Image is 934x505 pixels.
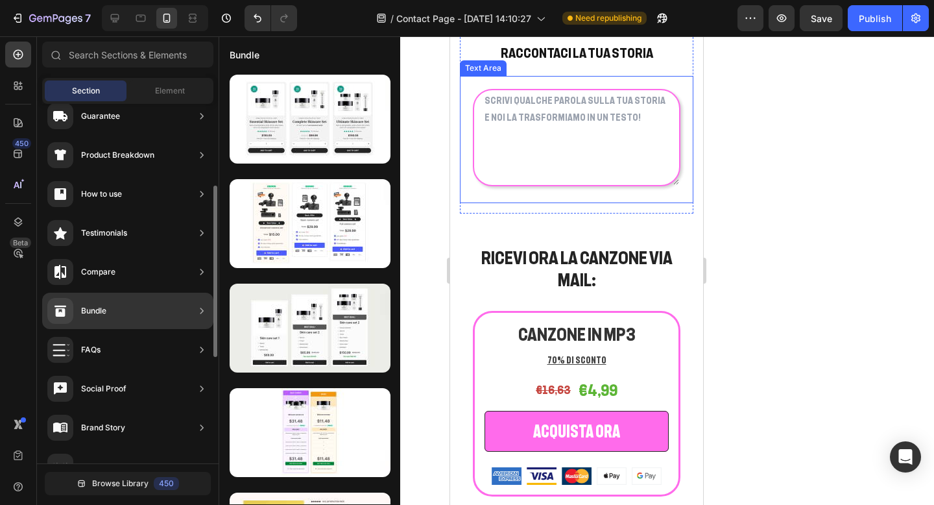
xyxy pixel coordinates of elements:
button: Save [800,5,843,31]
input: Search Sections & Elements [42,42,213,68]
button: Browse Library450 [45,472,211,495]
div: Undo/Redo [245,5,297,31]
div: FAQs [81,343,101,356]
p: 7 [85,10,91,26]
span: Element [155,85,185,97]
div: Social Proof [81,382,126,395]
span: Save [811,13,832,24]
div: Brand Story [81,421,125,434]
div: 450 [154,477,179,490]
div: Product List [81,460,125,473]
div: Bundle [81,304,106,317]
span: / [390,12,394,25]
div: Compare [81,265,115,278]
div: Guarantee [81,110,120,123]
div: 450 [12,138,31,149]
button: 7 [5,5,97,31]
button: Publish [848,5,902,31]
div: How to use [81,188,122,201]
span: Need republishing [575,12,641,24]
span: Contact Page - [DATE] 14:10:27 [396,12,531,25]
div: Publish [859,12,891,25]
div: Product Breakdown [81,149,154,162]
span: Section [72,85,100,97]
span: Browse Library [92,478,149,489]
div: Testimonials [81,227,127,240]
div: Beta [10,238,31,248]
iframe: Design area [450,36,703,505]
div: Open Intercom Messenger [890,441,921,473]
